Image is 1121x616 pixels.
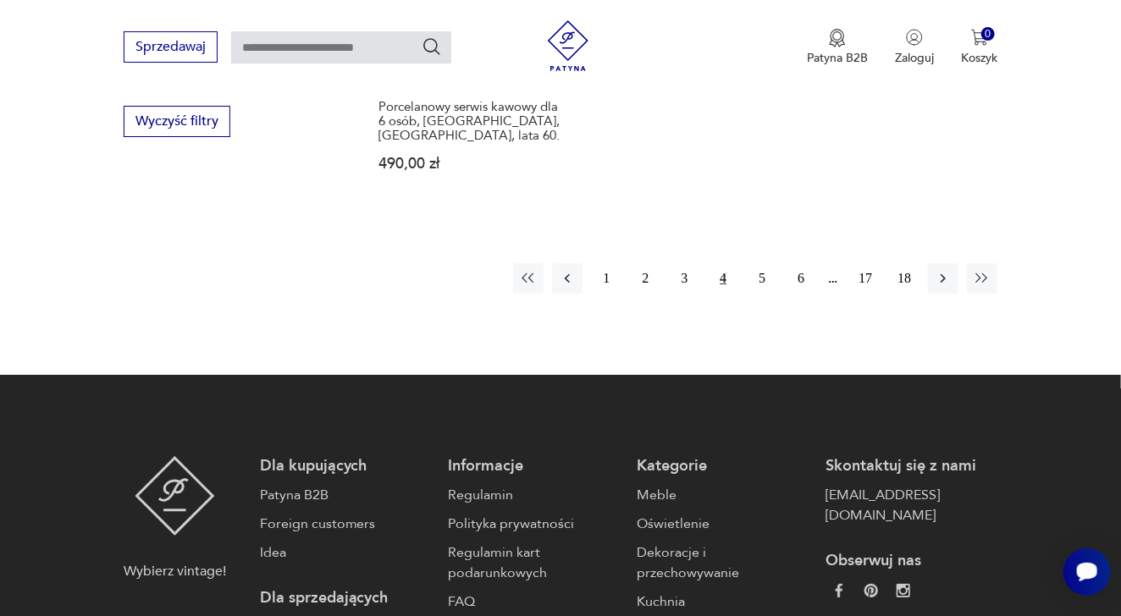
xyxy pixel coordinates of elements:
[826,456,997,476] p: Skontaktuj się z nami
[889,263,919,294] button: 18
[260,514,432,534] a: Foreign customers
[260,588,432,608] p: Dla sprzedających
[135,456,215,536] img: Patyna - sklep z meblami i dekoracjami vintage
[906,29,923,46] img: Ikonka użytkownika
[669,263,699,294] button: 3
[897,584,910,597] img: c2fd9cf7f39615d9d6839a72ae8e59e5.webp
[638,542,809,583] a: Dekoracje i przechowywanie
[895,29,934,66] button: Zaloguj
[124,106,230,137] button: Wyczyść filtry
[829,29,846,47] img: Ikona medalu
[807,29,868,66] button: Patyna B2B
[630,263,660,294] button: 2
[260,456,432,476] p: Dla kupujących
[708,263,738,294] button: 4
[826,485,997,525] a: [EMAIL_ADDRESS][DOMAIN_NAME]
[638,514,809,534] a: Oświetlenie
[807,50,868,66] p: Patyna B2B
[422,36,442,57] button: Szukaj
[449,514,621,534] a: Polityka prywatności
[832,584,846,597] img: da9060093f698e4c3cedc1453eec5031.webp
[449,542,621,583] a: Regulamin kart podarunkowych
[1063,548,1111,596] iframe: Smartsupp widget button
[747,263,777,294] button: 5
[449,485,621,505] a: Regulamin
[864,584,878,597] img: 37d27d81a828e637adc9f9cb2e3d3a8a.webp
[961,29,997,66] button: 0Koszyk
[786,263,816,294] button: 6
[591,263,621,294] button: 1
[826,551,997,571] p: Obserwuj nas
[449,591,621,612] a: FAQ
[971,29,988,46] img: Ikona koszyka
[981,27,996,41] div: 0
[124,31,218,63] button: Sprzedawaj
[449,456,621,476] p: Informacje
[124,42,218,54] a: Sprzedawaj
[850,263,881,294] button: 17
[379,157,561,171] p: 490,00 zł
[543,20,594,71] img: Patyna - sklep z meblami i dekoracjami vintage
[260,542,432,563] a: Idea
[638,456,809,476] p: Kategorie
[260,485,432,505] a: Patyna B2B
[895,50,934,66] p: Zaloguj
[638,591,809,612] a: Kuchnia
[124,561,226,581] p: Wybierz vintage!
[961,50,997,66] p: Koszyk
[807,29,868,66] a: Ikona medaluPatyna B2B
[379,100,561,143] h3: Porcelanowy serwis kawowy dla 6 osób, [GEOGRAPHIC_DATA], [GEOGRAPHIC_DATA], lata 60.
[638,485,809,505] a: Meble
